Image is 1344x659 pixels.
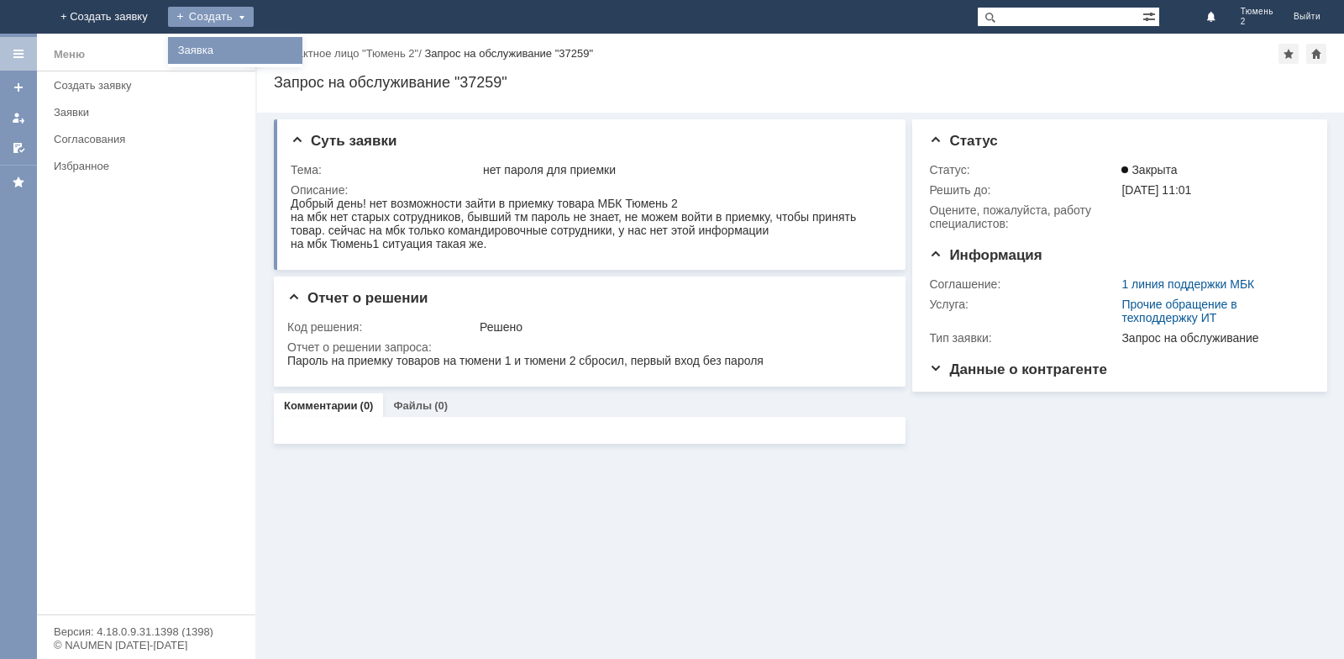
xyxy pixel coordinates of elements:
[274,47,424,60] div: /
[929,361,1107,377] span: Данные о контрагенте
[5,104,32,131] a: Мои заявки
[393,399,432,412] a: Файлы
[47,72,252,98] a: Создать заявку
[54,640,239,651] div: © NAUMEN [DATE]-[DATE]
[929,331,1118,345] div: Тип заявки:
[47,126,252,152] a: Согласования
[291,163,480,177] div: Тема:
[1121,163,1177,177] span: Закрыта
[1241,7,1273,17] span: Тюмень
[291,133,396,149] span: Суть заявки
[1306,44,1326,64] div: Сделать домашней страницей
[274,74,1327,91] div: Запрос на обслуживание "37259"
[929,277,1118,291] div: Соглашение:
[1121,277,1254,291] a: 1 линия поддержки МБК
[5,74,32,101] a: Создать заявку
[54,106,245,119] div: Заявки
[480,320,883,334] div: Решено
[360,399,374,412] div: (0)
[274,47,418,60] a: Контактное лицо "Тюмень 2"
[929,183,1118,197] div: Решить до:
[284,399,358,412] a: Комментарии
[1121,331,1303,345] div: Запрос на обслуживание
[1142,8,1159,24] span: Расширенный поиск
[291,183,886,197] div: Описание:
[287,320,476,334] div: Код решения:
[54,79,245,92] div: Создать заявку
[171,40,299,61] a: Заявка
[287,340,886,354] div: Отчет о решении запроса:
[287,290,428,306] span: Отчет о решении
[54,133,245,145] div: Согласования
[434,399,448,412] div: (0)
[929,203,1118,230] div: Oцените, пожалуйста, работу специалистов:
[1278,44,1299,64] div: Добавить в избранное
[929,247,1042,263] span: Информация
[47,99,252,125] a: Заявки
[5,134,32,161] a: Мои согласования
[1121,298,1236,324] a: Прочие обращение в техподдержку ИТ
[1121,183,1191,197] span: [DATE] 11:01
[424,47,593,60] div: Запрос на обслуживание "37259"
[1241,17,1273,27] span: 2
[929,163,1118,177] div: Статус:
[54,160,227,172] div: Избранное
[54,626,239,637] div: Версия: 4.18.0.9.31.1398 (1398)
[483,163,883,177] div: нет пароля для приемки
[168,7,254,27] div: Создать
[929,298,1118,311] div: Услуга:
[929,133,997,149] span: Статус
[54,45,85,65] div: Меню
